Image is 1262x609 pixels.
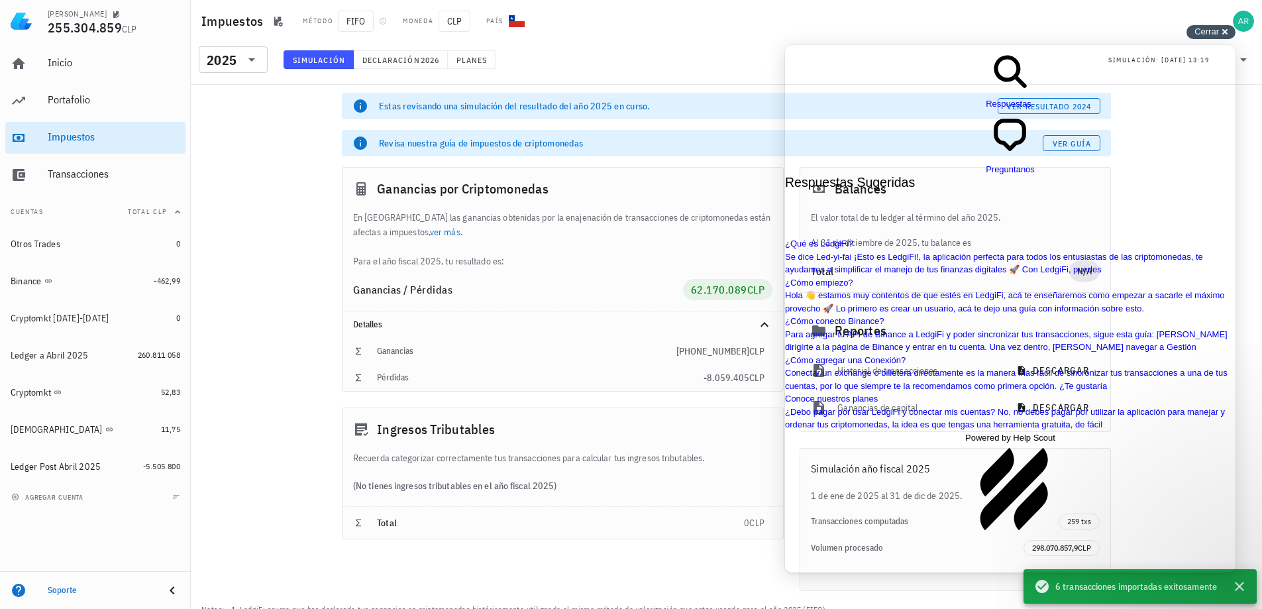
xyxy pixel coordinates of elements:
[342,311,783,338] div: Detalles
[48,168,180,180] div: Transacciones
[342,168,783,210] div: Ganancias por Criptomonedas
[448,50,496,69] button: Planes
[5,376,185,408] a: Cryptomkt 52,83
[1186,25,1236,39] button: Cerrar
[48,56,180,69] div: Inicio
[5,196,185,228] button: CuentasTotal CLP
[704,372,749,384] span: -8.059.405
[303,16,333,27] div: Método
[747,283,765,296] span: CLP
[48,9,107,19] div: [PERSON_NAME]
[48,585,154,596] div: Soporte
[122,23,137,35] span: CLP
[676,345,749,357] span: [PHONE_NUMBER]
[377,517,397,529] span: Total
[199,46,268,73] div: 2025
[5,48,185,80] a: Inicio
[11,461,101,472] div: Ledger Post Abril 2025
[176,313,180,323] span: 0
[5,85,185,117] a: Portafolio
[8,490,89,504] button: agregar cuenta
[5,339,185,371] a: Ledger a Abril 2025 260.811.058
[11,239,60,250] div: Otros Trades
[5,228,185,260] a: Otros Trades 0
[486,16,503,27] div: País
[430,226,460,238] a: ver más
[11,313,109,324] div: Cryptomkt [DATE]-[DATE]
[11,276,42,287] div: Binance
[749,372,764,384] span: CLP
[5,265,185,297] a: Binance -462,99
[377,346,676,357] div: Ganancias
[128,207,167,216] span: Total CLP
[11,387,51,398] div: Cryptomkt
[201,11,268,32] h1: Impuestos
[5,159,185,191] a: Transacciones
[154,276,180,286] span: -462,99
[338,11,374,32] span: FIFO
[161,424,180,434] span: 11,75
[5,451,185,482] a: Ledger Post Abril 2025 -5.505.800
[785,45,1236,573] iframe: Help Scout Beacon - Live Chat, Contact Form, and Knowledge Base
[342,451,783,465] div: Recuerda categorizar correctamente tus transacciones para calcular tus ingresos tributables.
[749,345,764,357] span: CLP
[342,465,783,506] div: (No tienes ingresos tributables en el año fiscal 2025)
[143,461,180,471] span: -5.505.800
[1055,579,1217,594] span: 6 transacciones importadas exitosamente
[48,19,122,36] span: 255.304.859
[14,493,83,502] span: agregar cuenta
[5,302,185,334] a: Cryptomkt [DATE]-[DATE] 0
[403,16,433,27] div: Moneda
[377,372,704,383] div: Pérdidas
[744,517,749,529] span: 0
[176,239,180,249] span: 0
[1233,11,1254,32] div: avatar
[48,93,180,106] div: Portafolio
[354,50,448,69] button: Declaración 2026
[161,387,180,397] span: 52,83
[362,55,420,65] span: Declaración
[353,319,741,330] div: Detalles
[353,283,452,296] span: Ganancias / Pérdidas
[342,210,783,268] div: En [GEOGRAPHIC_DATA] las ganancias obtenidas por la enajenación de transacciones de criptomonedas...
[749,517,764,529] span: CLP
[456,55,488,65] span: Planes
[5,414,185,445] a: [DEMOGRAPHIC_DATA] 11,75
[11,11,32,32] img: LedgiFi
[439,11,470,32] span: CLP
[207,54,237,67] div: 2025
[5,122,185,154] a: Impuestos
[292,55,345,65] span: Simulación
[509,13,525,29] div: CL-icon
[11,424,103,435] div: [DEMOGRAPHIC_DATA]
[379,137,1043,150] div: Revisa nuestra guía de impuestos de criptomonedas
[691,283,747,296] span: 62.170.089
[11,350,89,361] div: Ledger a Abril 2025
[48,131,180,143] div: Impuestos
[138,350,180,360] span: 260.811.058
[379,99,998,113] div: Estas revisando una simulación del resultado del año 2025 en curso.
[342,408,783,451] div: Ingresos Tributables
[284,50,354,69] button: Simulación
[1194,27,1219,36] span: Cerrar
[420,55,439,65] span: 2026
